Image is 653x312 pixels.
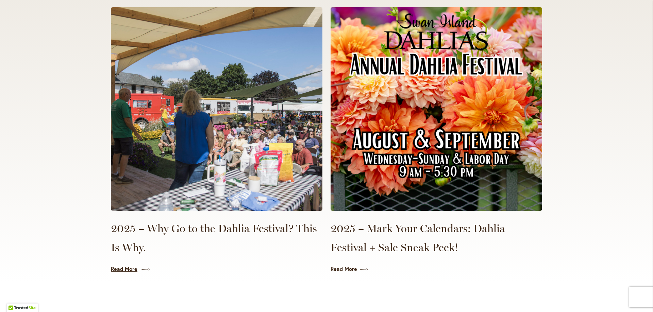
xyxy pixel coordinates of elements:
[331,219,542,257] a: 2025 – Mark Your Calendars: Dahlia Festival + Sale Sneak Peek!
[331,265,542,273] a: Read More
[331,7,542,211] img: 2025 Annual Dahlias Festival Poster
[111,7,322,211] img: Dahlia Lecture
[111,265,322,273] a: Read More
[111,219,322,257] a: 2025 – Why Go to the Dahlia Festival? This Is Why.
